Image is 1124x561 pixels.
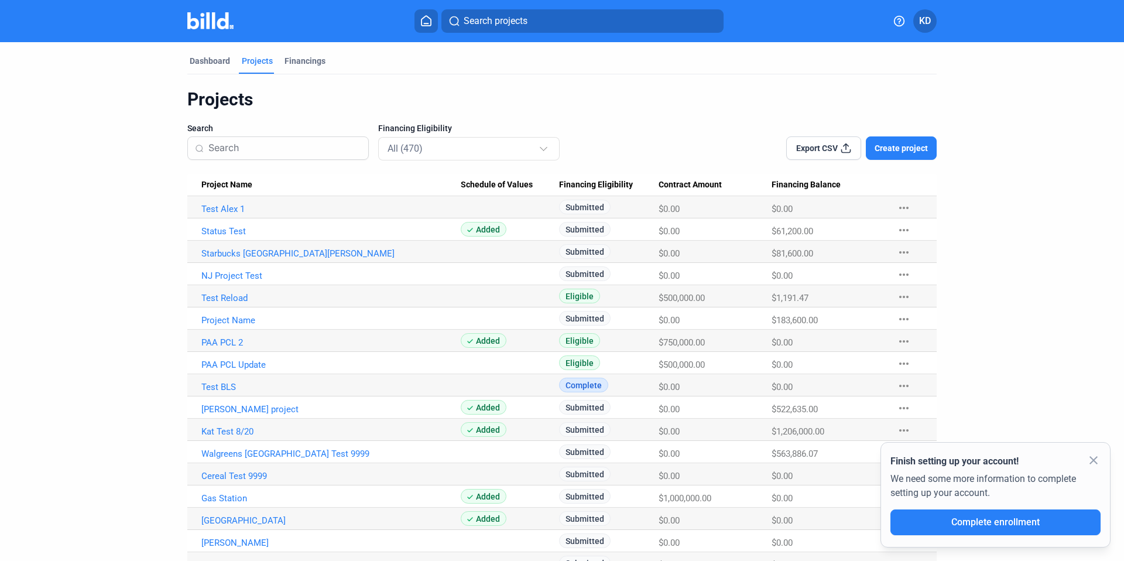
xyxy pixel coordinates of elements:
mat-icon: more_horiz [897,334,911,348]
span: Financing Eligibility [559,180,633,190]
span: $0.00 [659,404,680,415]
span: $183,600.00 [772,315,818,326]
span: Create project [875,142,928,154]
span: Submitted [559,533,611,548]
span: $81,600.00 [772,248,813,259]
span: Added [461,400,506,415]
mat-icon: close [1087,453,1101,467]
a: PAA PCL 2 [201,337,461,348]
div: Finish setting up your account! [890,454,1101,468]
span: Export CSV [796,142,838,154]
span: Submitted [559,200,611,214]
a: [PERSON_NAME] [201,538,461,548]
span: Contract Amount [659,180,722,190]
a: [PERSON_NAME] project [201,404,461,415]
span: Complete [559,378,608,392]
span: $0.00 [772,271,793,281]
span: $1,191.47 [772,293,808,303]
a: NJ Project Test [201,271,461,281]
div: Dashboard [190,55,230,67]
span: Added [461,422,506,437]
span: $0.00 [772,204,793,214]
span: $0.00 [772,471,793,481]
span: Submitted [559,311,611,326]
a: Project Name [201,315,461,326]
span: $500,000.00 [659,360,705,370]
span: Eligible [559,333,600,348]
mat-select-trigger: All (470) [388,143,423,154]
a: Gas Station [201,493,461,504]
span: $0.00 [659,471,680,481]
span: $0.00 [772,538,793,548]
mat-icon: more_horiz [897,201,911,215]
span: Added [461,511,506,526]
mat-icon: more_horiz [897,423,911,437]
span: Submitted [559,244,611,259]
span: Submitted [559,266,611,281]
div: Financings [285,55,325,67]
span: $0.00 [772,360,793,370]
span: Financing Balance [772,180,841,190]
span: Eligible [559,289,600,303]
span: $522,635.00 [772,404,818,415]
a: Walgreens [GEOGRAPHIC_DATA] Test 9999 [201,449,461,459]
span: $0.00 [772,493,793,504]
div: Contract Amount [659,180,772,190]
span: $563,886.07 [772,449,818,459]
span: $0.00 [659,515,680,526]
span: Financing Eligibility [378,122,452,134]
img: Billd Company Logo [187,12,234,29]
button: Export CSV [786,136,861,160]
span: Schedule of Values [461,180,533,190]
a: [GEOGRAPHIC_DATA] [201,515,461,526]
span: $0.00 [659,226,680,237]
span: Submitted [559,222,611,237]
button: KD [913,9,937,33]
a: PAA PCL Update [201,360,461,370]
span: $0.00 [659,248,680,259]
mat-icon: more_horiz [897,223,911,237]
mat-icon: more_horiz [897,312,911,326]
div: Financing Eligibility [559,180,659,190]
mat-icon: more_horiz [897,401,911,415]
span: Complete enrollment [951,516,1040,528]
span: $500,000.00 [659,293,705,303]
span: Eligible [559,355,600,370]
span: Submitted [559,467,611,481]
span: $1,000,000.00 [659,493,711,504]
span: Added [461,222,506,237]
button: Search projects [441,9,724,33]
span: Added [461,489,506,504]
a: Test Reload [201,293,461,303]
a: Kat Test 8/20 [201,426,461,437]
span: Submitted [559,422,611,437]
span: Submitted [559,511,611,526]
div: We need some more information to complete setting up your account. [890,468,1101,509]
div: Project Name [201,180,461,190]
a: Cereal Test 9999 [201,471,461,481]
button: Create project [866,136,937,160]
div: Financing Balance [772,180,885,190]
button: Complete enrollment [890,509,1101,535]
mat-icon: more_horiz [897,245,911,259]
span: $0.00 [659,449,680,459]
span: Submitted [559,400,611,415]
span: $0.00 [772,337,793,348]
mat-icon: more_horiz [897,290,911,304]
mat-icon: more_horiz [897,268,911,282]
span: $61,200.00 [772,226,813,237]
span: $1,206,000.00 [772,426,824,437]
span: $0.00 [659,538,680,548]
span: Search [187,122,213,134]
span: $750,000.00 [659,337,705,348]
span: KD [919,14,931,28]
span: Added [461,333,506,348]
div: Projects [187,88,937,111]
span: $0.00 [659,315,680,326]
span: Submitted [559,444,611,459]
a: Test Alex 1 [201,204,461,214]
span: $0.00 [659,271,680,281]
span: Search projects [464,14,527,28]
span: Submitted [559,489,611,504]
mat-icon: more_horiz [897,379,911,393]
